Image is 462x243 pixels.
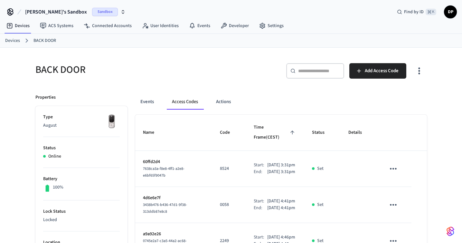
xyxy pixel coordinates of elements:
a: Connected Accounts [79,20,137,32]
button: DP [444,5,457,18]
span: Sandbox [92,8,118,16]
div: Start: [254,162,267,169]
span: Time Frame(CEST) [254,122,297,143]
div: ant example [135,94,427,110]
span: Add Access Code [365,67,399,75]
p: Type [43,114,120,121]
div: End: [254,205,267,211]
p: Set [317,201,324,208]
button: Add Access Code [349,63,406,79]
p: a9a92e26 [143,231,204,238]
a: Devices [1,20,35,32]
img: Yale Assure Touchscreen Wifi Smart Lock, Satin Nickel, Front [104,114,120,130]
span: Status [312,128,333,138]
p: August [43,122,120,129]
div: Start: [254,234,267,241]
div: Start: [254,198,267,205]
span: Name [143,128,163,138]
span: 3438b476-b436-47d1-9f38-313ddb87e8c8 [143,202,187,214]
span: Find by ID [404,9,424,15]
p: [DATE] 3:31pm [267,169,295,175]
span: Code [220,128,238,138]
p: 100% [53,184,63,191]
button: Events [135,94,159,110]
p: [DATE] 3:31pm [267,162,295,169]
p: Set [317,165,324,172]
p: [DATE] 4:41pm [267,205,295,211]
a: Settings [254,20,289,32]
p: Online [48,153,61,160]
p: [DATE] 4:41pm [267,198,295,205]
button: Access Codes [167,94,203,110]
a: ACS Systems [35,20,79,32]
p: Properties [35,94,56,101]
div: Find by ID⌘ K [392,6,441,18]
h5: BACK DOOR [35,63,227,76]
a: Events [184,20,215,32]
span: [PERSON_NAME]'s Sandbox [25,8,87,16]
img: SeamLogoGradient.69752ec5.svg [447,226,454,237]
p: Locked [43,217,120,223]
a: User Identities [137,20,184,32]
p: Lock Status [43,208,120,215]
div: End: [254,169,267,175]
p: Status [43,145,120,151]
a: Developer [215,20,254,32]
span: ⌘ K [426,9,436,15]
button: Actions [211,94,236,110]
p: 8524 [220,165,238,172]
p: [DATE] 4:46pm [267,234,295,241]
span: DP [445,6,456,18]
span: Details [348,128,370,138]
p: Battery [43,176,120,182]
p: 0058 [220,201,238,208]
p: 60ffd2d4 [143,159,204,165]
span: 7638ca3a-f8e8-4ff1-a2e8-e6bf65f9047b [143,166,184,178]
p: 4d6e6e7f [143,195,204,201]
a: BACK DOOR [33,37,56,44]
a: Devices [5,37,20,44]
